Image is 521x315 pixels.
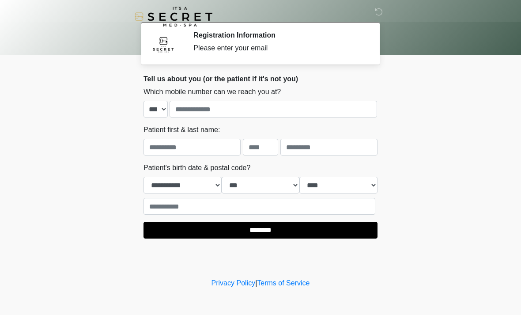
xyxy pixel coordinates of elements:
[143,163,250,173] label: Patient's birth date & postal code?
[193,43,364,53] div: Please enter your email
[143,87,281,97] label: Which mobile number can we reach you at?
[193,31,364,39] h2: Registration Information
[135,7,212,27] img: It's A Secret Med Spa Logo
[143,75,378,83] h2: Tell us about you (or the patient if it's not you)
[255,279,257,287] a: |
[211,279,256,287] a: Privacy Policy
[150,31,177,57] img: Agent Avatar
[143,125,220,135] label: Patient first & last name:
[257,279,310,287] a: Terms of Service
